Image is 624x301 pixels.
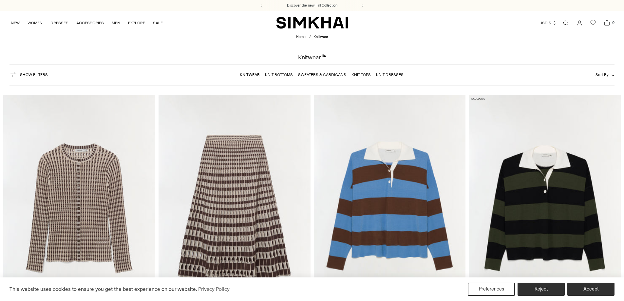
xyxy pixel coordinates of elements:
button: Preferences [468,283,515,296]
a: Knit Tops [351,72,371,77]
button: USD $ [539,16,557,30]
a: ACCESSORIES [76,16,104,30]
a: Wishlist [587,16,600,29]
a: Knit Dresses [376,72,404,77]
a: Sweaters & Cardigans [298,72,346,77]
a: Knitwear [240,72,260,77]
span: Sort By [596,72,609,77]
a: Discover the new Fall Collection [287,3,337,8]
div: / [309,34,311,40]
a: Home [296,35,306,39]
span: This website uses cookies to ensure you get the best experience on our website. [9,286,197,292]
a: Open cart modal [600,16,614,29]
button: Accept [567,283,615,296]
h1: Knitwear [298,54,326,60]
span: 0 [610,20,616,26]
a: SIMKHAI [276,16,348,29]
nav: Linked collections [240,68,404,82]
a: Open search modal [559,16,572,29]
button: Sort By [596,71,615,78]
a: Go to the account page [573,16,586,29]
span: Knitwear [313,35,328,39]
button: Reject [518,283,565,296]
a: Knit Bottoms [265,72,293,77]
a: DRESSES [50,16,68,30]
nav: breadcrumbs [296,34,328,40]
a: Privacy Policy (opens in a new tab) [197,284,231,294]
span: Show Filters [20,72,48,77]
div: 114 [321,54,326,60]
a: WOMEN [28,16,43,30]
button: Show Filters [9,69,48,80]
a: NEW [11,16,20,30]
a: SALE [153,16,163,30]
a: EXPLORE [128,16,145,30]
a: MEN [112,16,120,30]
